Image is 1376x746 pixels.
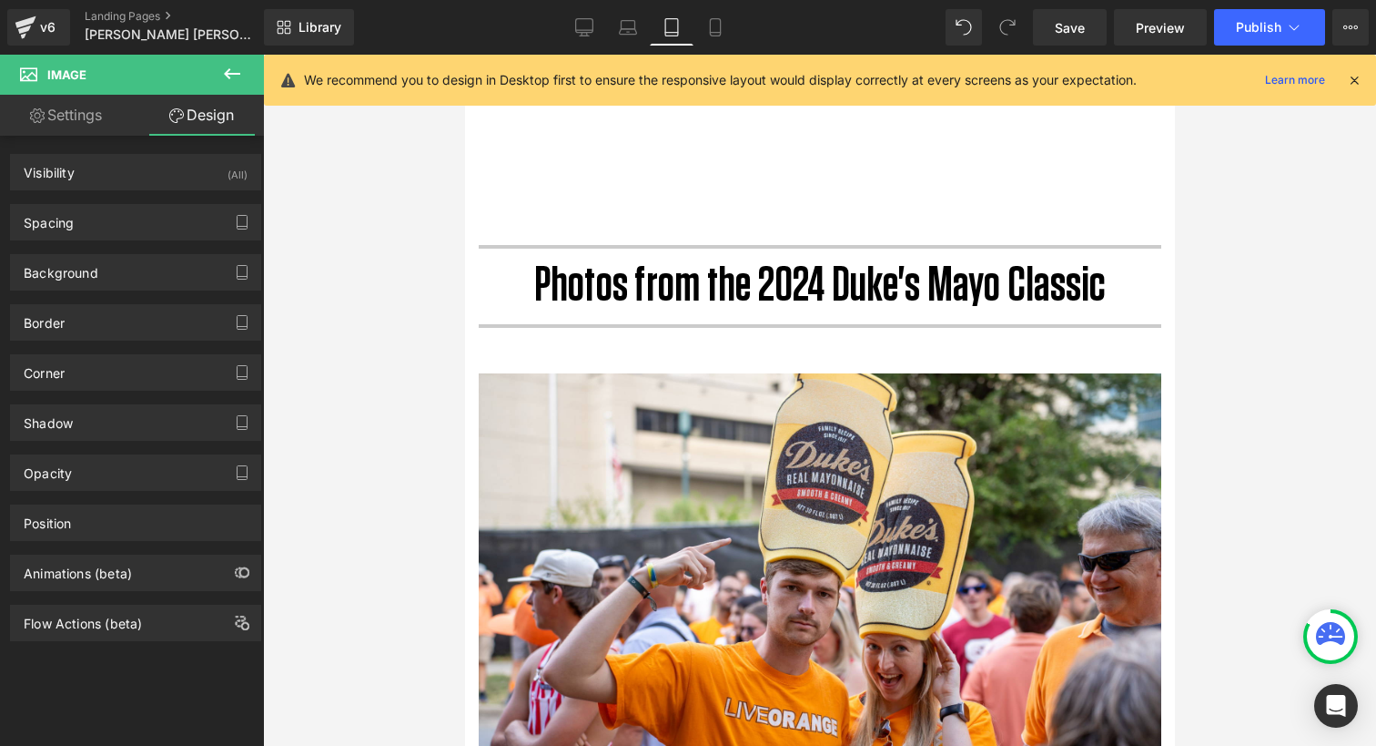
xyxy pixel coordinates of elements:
[36,15,59,39] div: v6
[304,70,1137,90] p: We recommend you to design in Desktop first to ensure the responsive layout would display correct...
[47,67,86,82] span: Image
[24,506,71,531] div: Position
[24,155,75,180] div: Visibility
[1258,69,1332,91] a: Learn more
[1055,18,1085,37] span: Save
[85,9,294,24] a: Landing Pages
[136,95,268,136] a: Design
[24,556,132,581] div: Animations (beta)
[298,19,341,36] span: Library
[24,405,73,431] div: Shadow
[1136,18,1185,37] span: Preview
[1236,20,1281,35] span: Publish
[264,9,354,46] a: New Library
[650,9,693,46] a: Tablet
[989,9,1026,46] button: Redo
[7,9,70,46] a: v6
[24,355,65,381] div: Corner
[693,9,737,46] a: Mobile
[24,606,142,631] div: Flow Actions (beta)
[24,255,98,281] div: Background
[1214,9,1325,46] button: Publish
[946,9,982,46] button: Undo
[14,203,696,261] h1: Photos from the 2024 Duke's Mayo Classic
[562,9,606,46] a: Desktop
[228,155,248,185] div: (All)
[24,205,74,230] div: Spacing
[1314,684,1358,728] div: Open Intercom Messenger
[24,455,72,481] div: Opacity
[24,305,65,331] div: Border
[85,27,259,42] span: [PERSON_NAME] [PERSON_NAME] Classic
[1332,9,1369,46] button: More
[606,9,650,46] a: Laptop
[1114,9,1207,46] a: Preview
